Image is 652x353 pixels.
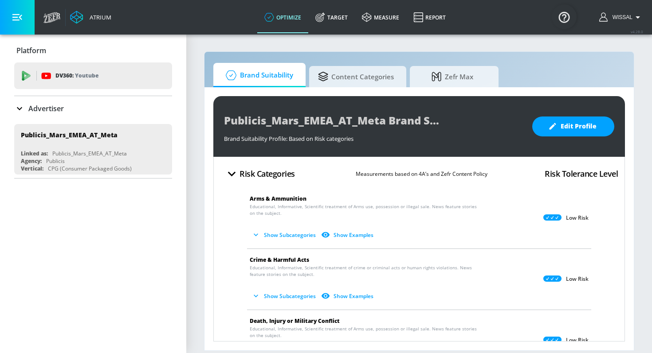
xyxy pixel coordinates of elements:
[14,38,172,63] div: Platform
[319,289,377,303] button: Show Examples
[308,1,355,33] a: Target
[566,337,589,344] p: Low Risk
[86,13,111,21] div: Atrium
[250,195,306,202] span: Arms & Ammunition
[355,1,406,33] a: measure
[48,165,132,172] div: CPG (Consumer Packaged Goods)
[250,317,340,325] span: Death, Injury or Military Conflict
[250,264,477,278] span: Educational, Informative, Scientific treatment of crime or criminal acts or human rights violatio...
[419,66,486,87] span: Zefr Max
[250,289,319,303] button: Show Subcategories
[14,124,172,175] div: Publicis_Mars_EMEA_AT_MetaLinked as:Publicis_Mars_EMEA_AT_MetaAgency:PublicisVertical:CPG (Consum...
[55,71,98,81] p: DV360:
[14,96,172,121] div: Advertiser
[21,131,118,139] div: Publicis_Mars_EMEA_AT_Meta
[257,1,308,33] a: optimize
[631,29,643,34] span: v 4.28.0
[545,167,618,180] h4: Risk Tolerance Level
[406,1,453,33] a: Report
[75,71,98,80] p: Youtube
[566,275,589,283] p: Low Risk
[224,130,523,143] div: Brand Suitability Profile: Based on Risk categories
[46,157,65,165] div: Publicis
[21,165,43,172] div: Vertical:
[250,203,477,217] span: Educational, Informative, Scientific treatment of Arms use, possession or illegal sale. News feat...
[28,104,64,113] p: Advertiser
[21,157,42,165] div: Agency:
[70,11,111,24] a: Atrium
[550,121,597,132] span: Edit Profile
[319,228,377,242] button: Show Examples
[222,65,293,86] span: Brand Suitability
[21,150,48,157] div: Linked as:
[599,12,643,23] button: Wissal
[609,14,632,20] span: login as: wissal.elhaddaoui@zefr.com
[250,326,477,339] span: Educational, Informative, Scientific treatment of Arms use, possession or illegal sale. News feat...
[532,116,614,136] button: Edit Profile
[52,150,127,157] div: Publicis_Mars_EMEA_AT_Meta
[220,163,299,184] button: Risk Categories
[250,228,319,242] button: Show Subcategories
[16,46,46,55] p: Platform
[318,66,394,87] span: Content Categories
[566,214,589,221] p: Low Risk
[240,167,295,180] h4: Risk Categories
[14,62,172,89] div: DV360: Youtube
[356,169,487,178] p: Measurements based on 4A’s and Zefr Content Policy
[250,256,309,264] span: Crime & Harmful Acts
[552,4,577,29] button: Open Resource Center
